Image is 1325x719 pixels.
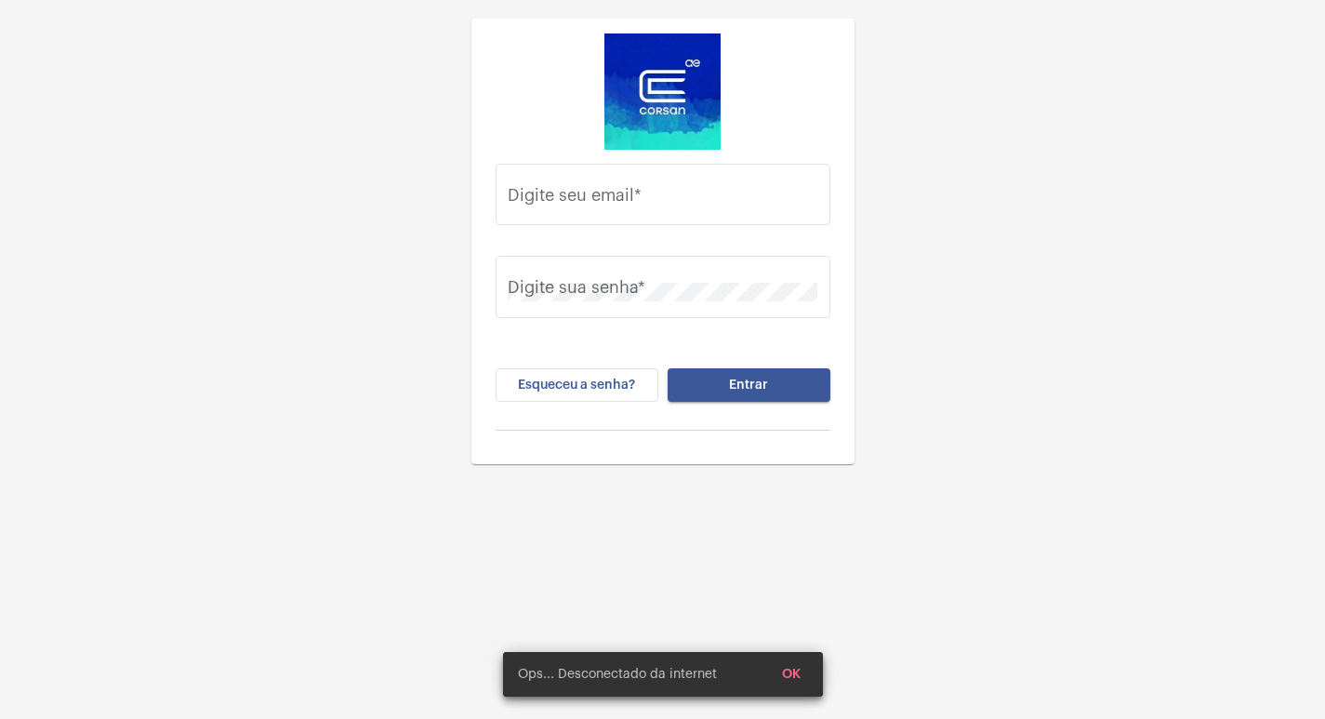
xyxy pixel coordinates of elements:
[496,368,658,402] button: Esqueceu a senha?
[518,665,717,684] span: Ops... Desconectado da internet
[508,190,817,208] input: Digite seu email
[729,379,768,392] span: Entrar
[782,668,801,681] span: OK
[668,368,830,402] button: Entrar
[518,379,635,392] span: Esqueceu a senha?
[604,33,721,150] img: d4669ae0-8c07-2337-4f67-34b0df7f5ae4.jpeg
